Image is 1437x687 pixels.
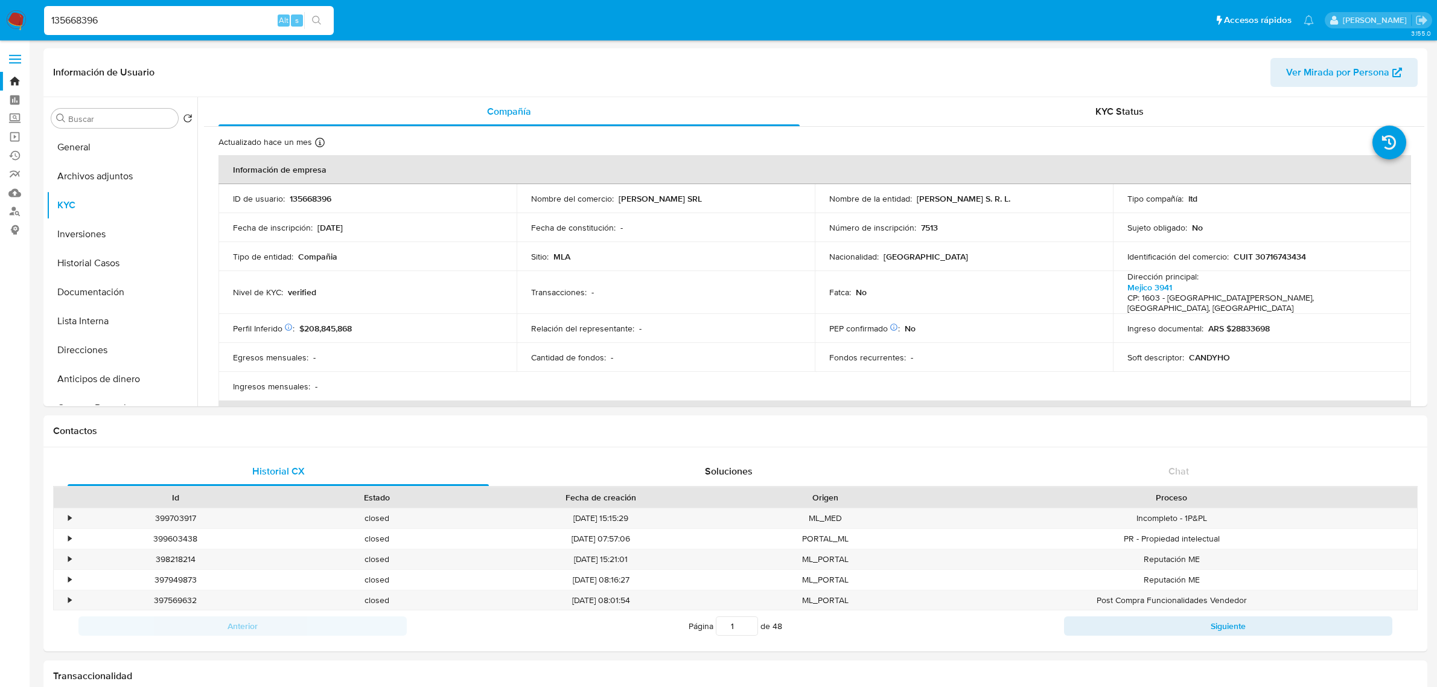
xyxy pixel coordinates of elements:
span: Página de [689,616,782,636]
span: 48 [773,620,782,632]
th: Información de empresa [218,155,1411,184]
div: Origen [733,491,917,503]
p: Identificación del comercio : [1127,251,1229,262]
span: Alt [279,14,288,26]
p: MLA [553,251,570,262]
p: - [620,222,623,233]
p: CUIT 30716743434 [1234,251,1306,262]
p: Fatca : [829,287,851,298]
button: Ver Mirada por Persona [1270,58,1418,87]
span: $208,845,868 [299,322,352,334]
div: 397569632 [75,590,276,610]
div: 397949873 [75,570,276,590]
p: ID de usuario : [233,193,285,204]
button: Volver al orden por defecto [183,113,193,127]
p: Ingreso documental : [1127,323,1203,334]
div: closed [276,590,477,610]
p: Nombre del comercio : [531,193,614,204]
p: - [315,381,317,392]
p: Sitio : [531,251,549,262]
h1: Información de Usuario [53,66,155,78]
p: [GEOGRAPHIC_DATA] [884,251,968,262]
input: Buscar usuario o caso... [44,13,334,28]
p: No [1192,222,1203,233]
p: Dirección principal : [1127,271,1199,282]
div: Proceso [934,491,1409,503]
button: Historial Casos [46,249,197,278]
div: • [68,513,71,524]
button: Lista Interna [46,307,197,336]
h1: Contactos [53,425,1418,437]
div: [DATE] 08:01:54 [477,590,725,610]
button: Archivos adjuntos [46,162,197,191]
p: Actualizado hace un mes [218,136,312,148]
p: ARS $28833698 [1208,323,1270,334]
div: PORTAL_ML [725,529,926,549]
span: KYC Status [1095,104,1144,118]
button: Direcciones [46,336,197,365]
p: No [905,323,916,334]
div: PR - Propiedad intelectual [926,529,1417,549]
button: search-icon [304,12,329,29]
h1: Transaccionalidad [53,670,1418,682]
div: ML_PORTAL [725,570,926,590]
div: 399703917 [75,508,276,528]
div: Estado [284,491,468,503]
p: [DATE] [317,222,343,233]
p: Perfil Inferido : [233,323,295,334]
div: Post Compra Funcionalidades Vendedor [926,590,1417,610]
button: KYC [46,191,197,220]
div: [DATE] 08:16:27 [477,570,725,590]
div: ML_PORTAL [725,590,926,610]
span: Accesos rápidos [1224,14,1292,27]
p: Relación del representante : [531,323,634,334]
th: Datos de contacto [218,401,1411,430]
p: Nombre de la entidad : [829,193,912,204]
p: Egresos mensuales : [233,352,308,363]
button: Buscar [56,113,66,123]
input: Buscar [68,113,173,124]
p: Fecha de inscripción : [233,222,313,233]
p: Compañia [298,251,337,262]
p: andres.vilosio@mercadolibre.com [1343,14,1411,26]
div: [DATE] 15:15:29 [477,508,725,528]
p: Sujeto obligado : [1127,222,1187,233]
a: Salir [1415,14,1428,27]
button: General [46,133,197,162]
p: Cantidad de fondos : [531,352,606,363]
a: Mejico 3941 [1127,281,1172,293]
button: Documentación [46,278,197,307]
p: - [639,323,642,334]
span: s [295,14,299,26]
p: Número de inscripción : [829,222,916,233]
button: Anterior [78,616,407,636]
p: - [591,287,594,298]
span: Chat [1168,464,1189,478]
p: Ingresos mensuales : [233,381,310,392]
p: [PERSON_NAME] SRL [619,193,702,204]
p: Nivel de KYC : [233,287,283,298]
span: Ver Mirada por Persona [1286,58,1389,87]
div: Fecha de creación [486,491,716,503]
div: closed [276,508,477,528]
div: 399603438 [75,529,276,549]
div: ML_PORTAL [725,549,926,569]
div: closed [276,549,477,569]
div: Reputación ME [926,549,1417,569]
button: Anticipos de dinero [46,365,197,394]
h4: CP: 1603 - [GEOGRAPHIC_DATA][PERSON_NAME], [GEOGRAPHIC_DATA], [GEOGRAPHIC_DATA] [1127,293,1392,314]
div: • [68,554,71,565]
p: Transacciones : [531,287,587,298]
p: ltd [1188,193,1197,204]
div: [DATE] 07:57:06 [477,529,725,549]
button: Inversiones [46,220,197,249]
p: - [911,352,913,363]
a: Notificaciones [1304,15,1314,25]
p: verified [288,287,316,298]
div: • [68,533,71,545]
p: Soft descriptor : [1127,352,1184,363]
div: • [68,595,71,606]
button: Siguiente [1064,616,1392,636]
div: • [68,574,71,586]
div: Reputación ME [926,570,1417,590]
